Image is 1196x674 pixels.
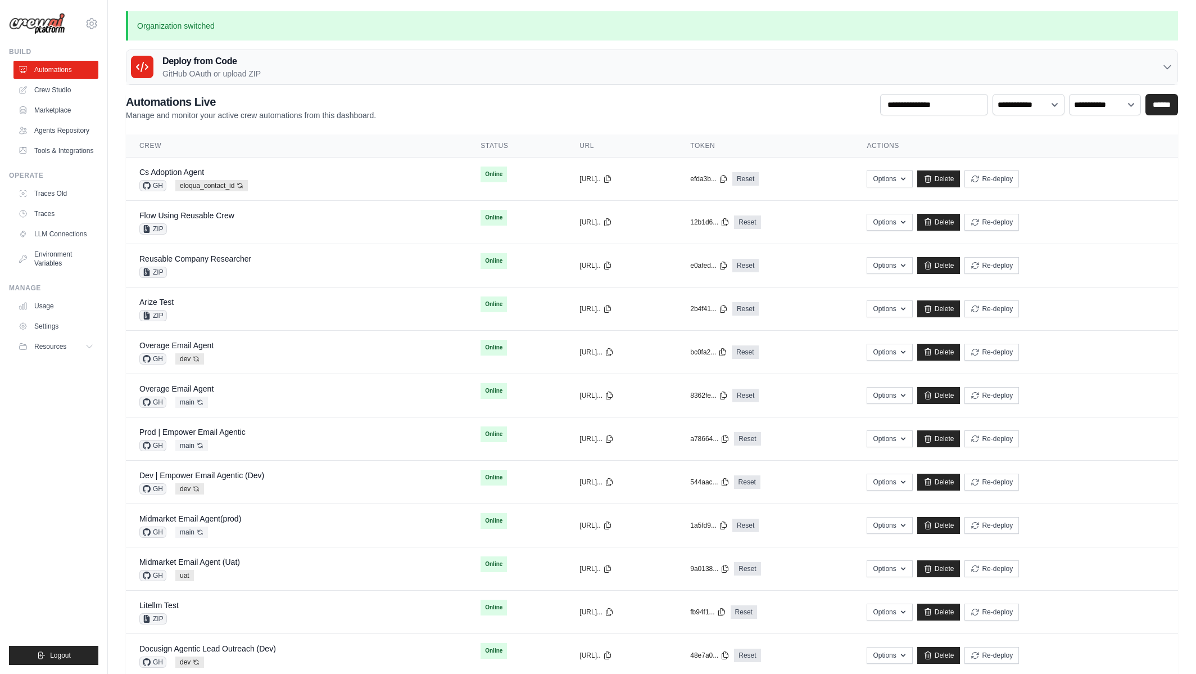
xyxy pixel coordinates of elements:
button: Options [867,170,912,187]
a: Litellm Test [139,601,179,610]
a: Docusign Agentic Lead Outreach (Dev) [139,644,276,653]
a: Arize Test [139,298,174,307]
th: Token [677,134,853,158]
a: Overage Email Agent [139,341,214,350]
button: Options [867,647,912,664]
button: 8362fe... [690,391,728,400]
span: main [175,527,208,538]
span: Logout [50,651,71,660]
button: Re-deploy [964,474,1019,491]
span: GH [139,180,166,191]
span: Online [481,210,507,226]
a: Delete [917,257,961,274]
a: Reset [731,605,757,619]
button: Re-deploy [964,560,1019,577]
h2: Automations Live [126,94,376,110]
th: Crew [126,134,467,158]
button: Re-deploy [964,647,1019,664]
button: Re-deploy [964,430,1019,447]
a: Usage [13,297,98,315]
a: Midmarket Email Agent (Uat) [139,558,240,567]
a: Delete [917,214,961,231]
span: GH [139,440,166,451]
span: dev [175,483,204,495]
span: Resources [34,342,66,351]
button: Re-deploy [964,387,1019,404]
span: Online [481,470,507,486]
a: Reset [734,215,760,229]
span: GH [139,570,166,581]
span: Online [481,296,507,312]
div: Manage [9,284,98,293]
a: Delete [917,474,961,491]
a: Delete [917,300,961,317]
th: Status [467,134,566,158]
a: Reusable Company Researcher [139,254,251,263]
button: 544aac... [690,478,729,487]
button: Options [867,430,912,447]
button: Re-deploy [964,300,1019,317]
p: GitHub OAuth or upload ZIP [162,68,261,79]
a: Delete [917,604,961,621]
a: Reset [732,172,759,186]
button: Re-deploy [964,170,1019,187]
a: Delete [917,560,961,577]
span: ZIP [139,613,167,624]
a: Reset [732,519,759,532]
span: main [175,440,208,451]
span: Online [481,167,507,182]
span: GH [139,353,166,365]
button: fb94f1... [690,608,726,617]
button: 48e7a0... [690,651,730,660]
a: Crew Studio [13,81,98,99]
span: Online [481,426,507,442]
div: Build [9,47,98,56]
span: Online [481,643,507,659]
span: main [175,397,208,408]
button: Re-deploy [964,604,1019,621]
button: Options [867,604,912,621]
span: ZIP [139,267,167,278]
button: Options [867,257,912,274]
a: Overage Email Agent [139,384,214,393]
a: Automations [13,61,98,79]
a: Midmarket Email Agent(prod) [139,514,241,523]
span: dev [175,353,204,365]
a: Delete [917,430,961,447]
span: eloqua_contact_id [175,180,248,191]
a: Agents Repository [13,122,98,140]
a: Delete [917,647,961,664]
button: 12b1d6... [690,218,730,227]
a: Marketplace [13,101,98,119]
a: Tools & Integrations [13,142,98,160]
span: GH [139,527,166,538]
h3: Deploy from Code [162,55,261,68]
button: Re-deploy [964,257,1019,274]
a: Reset [734,475,760,489]
button: a78664... [690,434,730,443]
a: Delete [917,517,961,534]
a: Delete [917,387,961,404]
span: Online [481,383,507,399]
span: ZIP [139,310,167,321]
a: Reset [732,389,759,402]
a: Reset [734,649,760,662]
button: bc0fa2... [690,348,727,357]
button: Re-deploy [964,214,1019,231]
img: Logo [9,13,65,35]
a: Reset [734,562,760,576]
a: Cs Adoption Agent [139,168,204,177]
span: Online [481,513,507,529]
span: GH [139,657,166,668]
div: Operate [9,171,98,180]
button: efda3b... [690,174,728,183]
a: Flow Using Reusable Crew [139,211,234,220]
button: Re-deploy [964,344,1019,361]
span: Online [481,600,507,615]
button: 1a5fd9... [690,521,728,530]
a: Traces [13,205,98,223]
button: Options [867,560,912,577]
span: Online [481,253,507,269]
span: GH [139,397,166,408]
button: Options [867,517,912,534]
